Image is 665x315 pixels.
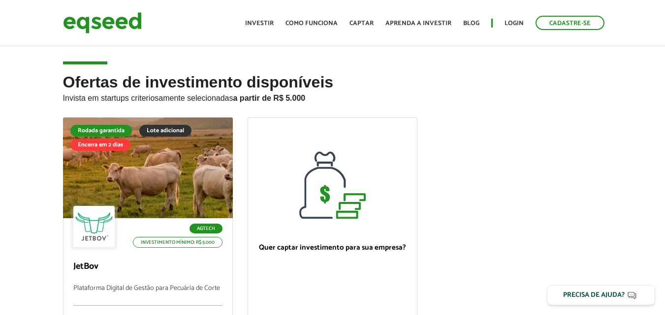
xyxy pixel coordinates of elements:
[133,237,222,248] p: Investimento mínimo: R$ 5.000
[285,20,338,27] a: Como funciona
[63,91,602,103] p: Invista em startups criteriosamente selecionadas
[63,74,602,117] h2: Ofertas de investimento disponíveis
[70,125,132,137] div: Rodada garantida
[190,224,222,233] p: Agtech
[505,20,524,27] a: Login
[139,125,191,137] div: Lote adicional
[385,20,451,27] a: Aprenda a investir
[70,139,130,151] div: Encerra em 2 dias
[463,20,479,27] a: Blog
[73,285,222,306] p: Plataforma Digital de Gestão para Pecuária de Corte
[245,20,274,27] a: Investir
[63,10,142,36] img: EqSeed
[73,261,222,272] p: JetBov
[258,243,407,252] p: Quer captar investimento para sua empresa?
[536,16,604,30] a: Cadastre-se
[349,20,374,27] a: Captar
[233,94,306,102] strong: a partir de R$ 5.000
